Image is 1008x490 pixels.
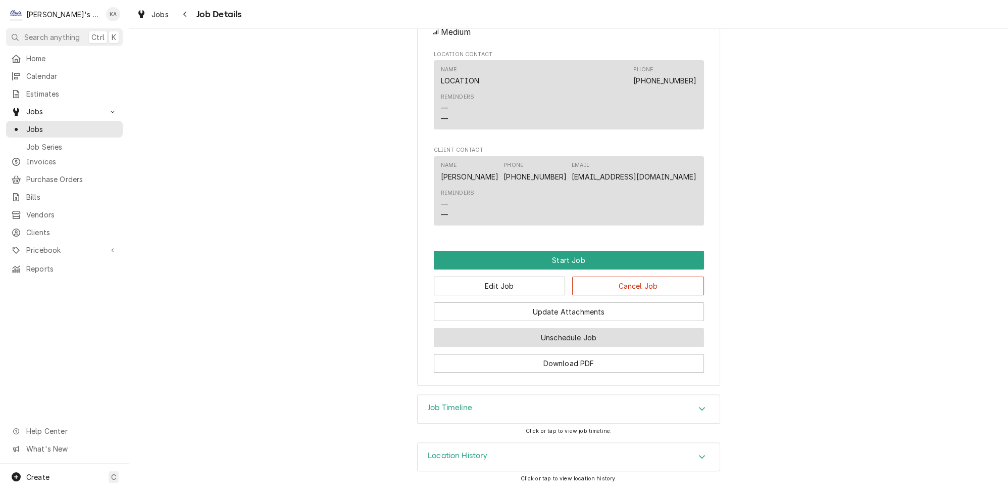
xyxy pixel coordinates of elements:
[441,113,448,124] div: —
[434,146,704,230] div: Client Contact
[434,295,704,321] div: Button Group Row
[6,224,123,241] a: Clients
[91,32,105,42] span: Ctrl
[177,6,193,22] button: Navigate back
[132,6,173,23] a: Jobs
[434,251,704,373] div: Button Group
[572,172,696,181] a: [EMAIL_ADDRESS][DOMAIN_NAME]
[434,270,704,295] div: Button Group Row
[417,442,720,472] div: Location History
[106,7,120,21] div: KA
[193,8,242,21] span: Job Details
[26,245,103,255] span: Pricebook
[6,171,123,188] a: Purchase Orders
[441,189,474,197] div: Reminders
[112,32,116,42] span: K
[503,161,523,169] div: Phone
[434,251,704,270] div: Button Group Row
[434,146,704,154] span: Client Contact
[434,277,566,295] button: Edit Job
[428,403,472,413] h3: Job Timeline
[441,161,499,182] div: Name
[572,277,704,295] button: Cancel Job
[26,473,49,481] span: Create
[633,76,696,85] a: [PHONE_NUMBER]
[6,68,123,84] a: Calendar
[152,9,169,20] span: Jobs
[26,71,118,81] span: Calendar
[572,161,696,182] div: Email
[26,263,118,274] span: Reports
[434,26,704,38] span: Priority
[503,172,567,181] a: [PHONE_NUMBER]
[6,206,123,223] a: Vendors
[441,75,479,86] div: LOCATION
[26,124,118,135] span: Jobs
[6,189,123,205] a: Bills
[6,28,123,46] button: Search anythingCtrlK
[441,199,448,209] div: —
[434,251,704,270] button: Start Job
[26,426,117,436] span: Help Center
[9,7,23,21] div: C
[418,443,720,471] div: Accordion Header
[503,161,567,182] div: Phone
[418,395,720,423] button: Accordion Details Expand Trigger
[434,51,704,59] span: Location Contact
[6,423,123,439] a: Go to Help Center
[441,189,474,220] div: Reminders
[526,428,612,434] span: Click or tap to view job timeline.
[441,171,499,182] div: [PERSON_NAME]
[441,209,448,220] div: —
[418,395,720,423] div: Accordion Header
[106,7,120,21] div: Korey Austin's Avatar
[6,121,123,138] a: Jobs
[434,156,704,226] div: Contact
[6,153,123,170] a: Invoices
[9,7,23,21] div: Clay's Refrigeration's Avatar
[434,60,704,134] div: Location Contact List
[26,209,118,220] span: Vendors
[6,85,123,102] a: Estimates
[434,156,704,230] div: Client Contact List
[434,60,704,129] div: Contact
[428,451,488,461] h3: Location History
[441,66,457,74] div: Name
[26,106,103,117] span: Jobs
[26,88,118,99] span: Estimates
[24,32,80,42] span: Search anything
[633,66,653,74] div: Phone
[6,260,123,277] a: Reports
[6,50,123,67] a: Home
[441,93,474,124] div: Reminders
[434,51,704,134] div: Location Contact
[26,174,118,185] span: Purchase Orders
[434,328,704,347] button: Unschedule Job
[26,227,118,238] span: Clients
[26,142,118,152] span: Job Series
[6,440,123,457] a: Go to What's New
[434,321,704,347] div: Button Group Row
[111,472,116,482] span: C
[26,9,100,20] div: [PERSON_NAME]'s Refrigeration
[434,302,704,321] button: Update Attachments
[441,103,448,113] div: —
[26,443,117,454] span: What's New
[441,93,474,101] div: Reminders
[520,475,617,482] span: Click or tap to view location history.
[417,394,720,424] div: Job Timeline
[26,53,118,64] span: Home
[434,26,704,38] div: Medium
[26,156,118,167] span: Invoices
[6,242,123,258] a: Go to Pricebook
[572,161,589,169] div: Email
[633,66,696,86] div: Phone
[441,161,457,169] div: Name
[434,354,704,373] button: Download PDF
[418,443,720,471] button: Accordion Details Expand Trigger
[441,66,479,86] div: Name
[26,192,118,202] span: Bills
[434,347,704,373] div: Button Group Row
[6,103,123,120] a: Go to Jobs
[6,139,123,155] a: Job Series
